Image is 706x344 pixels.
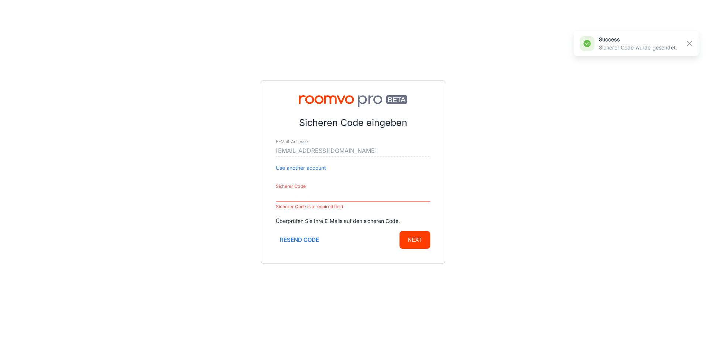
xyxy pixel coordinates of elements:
[276,164,326,172] button: Use another account
[276,183,306,189] label: Sicherer Code
[276,190,430,202] input: Enter secure code
[276,95,430,107] img: Roomvo PRO Beta
[599,35,677,44] h6: success
[276,231,323,249] button: Resend code
[276,202,430,211] p: Sicherer Code is a required field
[276,217,430,225] p: Überprüfen Sie Ihre E-Mails auf den sicheren Code.
[400,231,430,249] button: Next
[599,44,677,52] p: Sicherer Code wurde gesendet.
[276,145,430,157] input: myname@example.com
[276,116,430,130] p: Sicheren Code eingeben
[276,138,308,145] label: E-Mail-Adresse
